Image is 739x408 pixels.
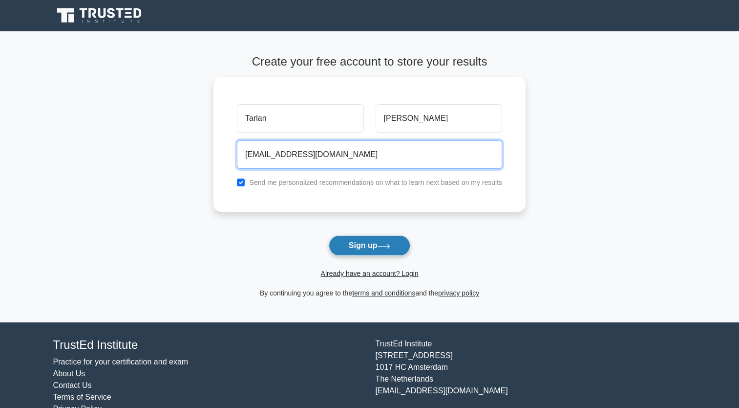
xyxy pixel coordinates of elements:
input: Last name [376,104,502,133]
h4: Create your free account to store your results [213,55,526,69]
a: Terms of Service [53,393,111,401]
a: Contact Us [53,381,92,389]
h4: TrustEd Institute [53,338,364,352]
a: Practice for your certification and exam [53,358,189,366]
div: By continuing you agree to the and the [208,287,531,299]
input: First name [237,104,363,133]
a: About Us [53,369,85,378]
a: privacy policy [438,289,479,297]
input: Email [237,140,502,169]
button: Sign up [329,235,411,256]
label: Send me personalized recommendations on what to learn next based on my results [249,179,502,186]
a: terms and conditions [352,289,415,297]
a: Already have an account? Login [320,270,418,277]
